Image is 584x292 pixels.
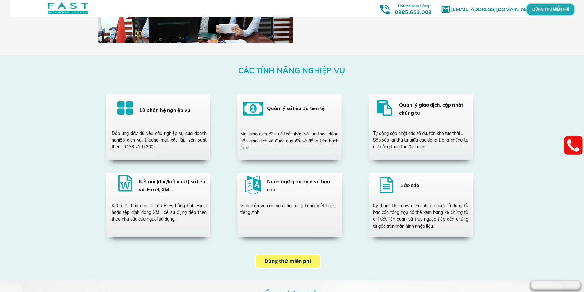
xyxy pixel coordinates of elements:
div: Giao diện và các báo cáo bằng tiếng Việt hoặc tiếng Anh [240,202,335,216]
span: Hotline Mua Hàng [398,4,429,8]
div: Tự động cập nhật các số dư, tồn kho tức thời… Sắp xếp lại thứ tự giữa các dòng trong chứng từ chỉ... [373,130,468,150]
h3: CÁC TÍNH NĂNG NGHIỆP VỤ [238,64,346,77]
h1: [EMAIL_ADDRESS][DOMAIN_NAME] [451,6,541,13]
div: Mọi giao dịch đều có thể nhập và lưu theo đồng tiền giao dịch và được quy đổi về đồng tiền hạch toán [240,131,338,151]
h3: 10 phân hệ nghiệp vụ [139,106,202,114]
h3: Ngôn ngữ giao diện và báo cáo [267,178,335,193]
div: Kỹ thuật Drill-down cho phép người sử dụng từ báo cáo tổng hợp có thể xem bảng kê chứng từ chi ti... [373,202,468,230]
h3: 0985.663.003 [388,2,438,15]
p: Dùng thử miễn phí [256,255,320,268]
h3: Báo cáo [400,181,468,189]
h3: Quản lý số liệu đa tiền tệ [267,104,335,112]
h3: Quản lý giao dịch, cập nhật chứng từ [399,101,477,117]
div: Đáp ứng đầy đủ yêu cầu nghiệp vụ của doanh nghiệp dịch vụ, thương mại, xây lắp, sản xuất theo TT1... [112,130,207,150]
div: Kết xuất báo cáo ra tệp PDF, bảng tính Excel hoặc tệp định dạng XML để sử dụng tiếp theo theo nhu... [112,202,207,223]
h3: Kết nối (đọc/kết xuất) số liệu với Excel, XML… [139,178,207,193]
